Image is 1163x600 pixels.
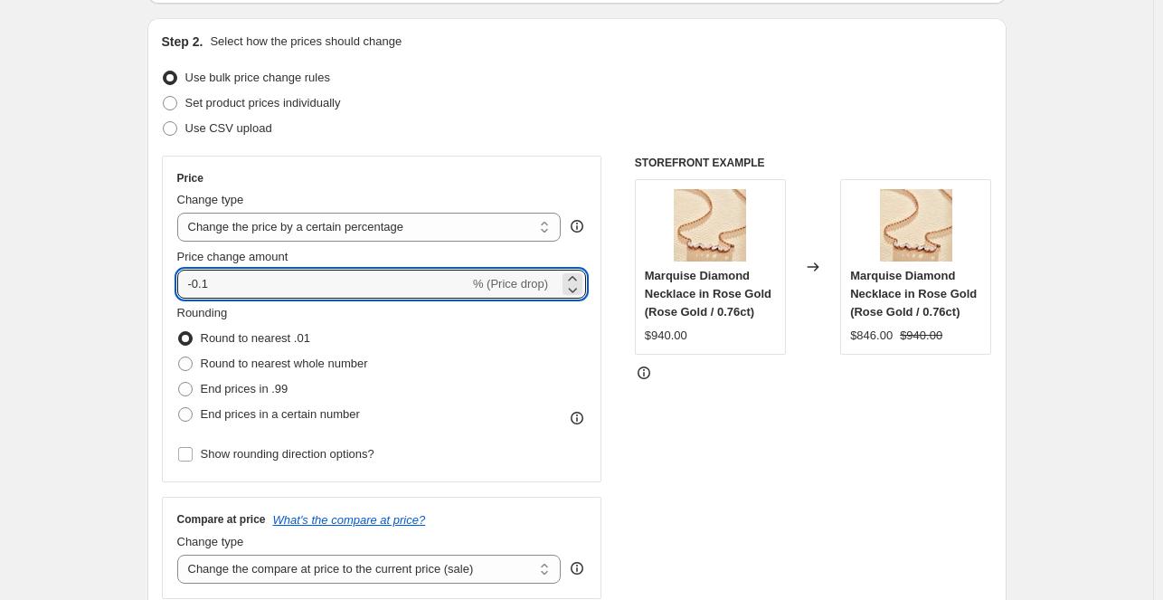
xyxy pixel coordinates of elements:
[850,269,977,319] span: Marquise Diamond Necklace in Rose Gold (Rose Gold / 0.76ct)
[645,327,687,345] div: $940.00
[201,382,288,395] span: End prices in .99
[635,156,992,170] h6: STOREFRONT EXAMPLE
[177,535,244,548] span: Change type
[273,513,426,527] button: What's the compare at price?
[177,193,244,206] span: Change type
[568,559,586,577] div: help
[185,96,341,110] span: Set product prices individually
[900,327,942,345] strike: $940.00
[177,171,203,186] h3: Price
[162,33,203,51] h2: Step 2.
[201,357,368,370] span: Round to nearest whole number
[201,331,310,345] span: Round to nearest .01
[473,277,548,290] span: % (Price drop)
[210,33,402,51] p: Select how the prices should change
[177,250,288,263] span: Price change amount
[674,189,746,262] img: il_fullxfull.6146784163_gp12_80x.jpg
[177,270,469,299] input: -15
[880,189,952,262] img: il_fullxfull.6146784163_gp12_80x.jpg
[177,306,228,319] span: Rounding
[185,121,272,135] span: Use CSV upload
[201,447,374,461] span: Show rounding direction options?
[201,407,360,421] span: End prices in a certain number
[568,217,586,235] div: help
[177,512,266,527] h3: Compare at price
[850,327,893,345] div: $846.00
[185,71,330,84] span: Use bulk price change rules
[645,269,771,319] span: Marquise Diamond Necklace in Rose Gold (Rose Gold / 0.76ct)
